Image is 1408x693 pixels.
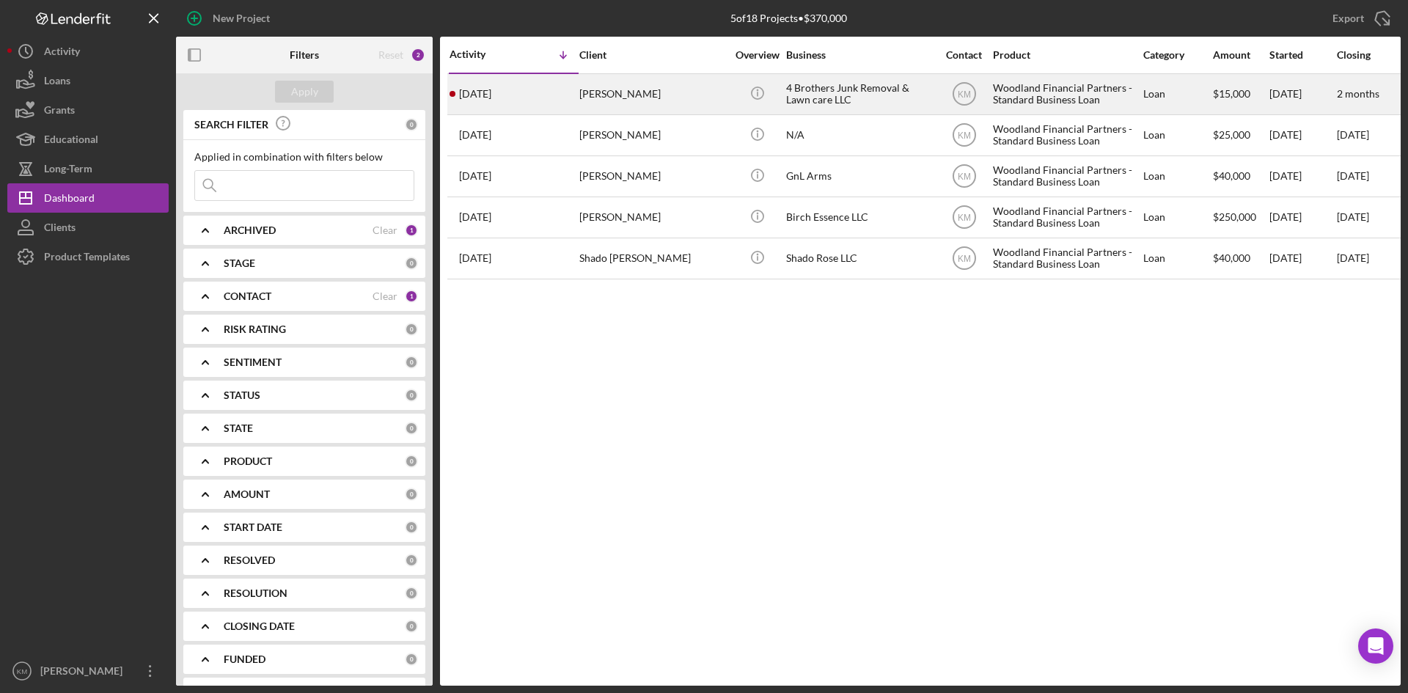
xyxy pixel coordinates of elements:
div: Open Intercom Messenger [1358,628,1393,664]
text: KM [958,131,971,141]
div: 0 [405,118,418,131]
time: 2025-08-21 17:22 [459,88,491,100]
button: Dashboard [7,183,169,213]
div: [PERSON_NAME] [579,198,726,237]
div: 0 [405,521,418,534]
div: Long-Term [44,154,92,187]
time: 2025-06-05 18:18 [459,252,491,264]
button: Export [1318,4,1401,33]
div: [DATE] [1269,198,1335,237]
b: Filters [290,49,319,61]
b: FUNDED [224,653,265,665]
div: Loan [1143,157,1211,196]
div: Shado Rose LLC [786,239,933,278]
div: Clear [373,224,397,236]
button: Activity [7,37,169,66]
time: 2025-08-05 20:01 [459,129,491,141]
div: GnL Arms [786,157,933,196]
div: Birch Essence LLC [786,198,933,237]
button: Product Templates [7,242,169,271]
div: Applied in combination with filters below [194,151,414,163]
div: Product Templates [44,242,130,275]
div: Educational [44,125,98,158]
div: $40,000 [1213,239,1268,278]
time: [DATE] [1337,128,1369,141]
div: Category [1143,49,1211,61]
time: 2 months [1337,87,1379,100]
div: 0 [405,323,418,336]
div: Woodland Financial Partners - Standard Business Loan [993,75,1140,114]
div: Clients [44,213,76,246]
div: 0 [405,620,418,633]
div: 0 [405,554,418,567]
div: $250,000 [1213,198,1268,237]
time: [DATE] [1337,252,1369,264]
div: 0 [405,422,418,435]
div: Reset [378,49,403,61]
b: RISK RATING [224,323,286,335]
b: STAGE [224,257,255,269]
div: Client [579,49,726,61]
button: Educational [7,125,169,154]
div: $15,000 [1213,75,1268,114]
div: [PERSON_NAME] [579,75,726,114]
div: Woodland Financial Partners - Standard Business Loan [993,198,1140,237]
button: Grants [7,95,169,125]
div: Loans [44,66,70,99]
div: Business [786,49,933,61]
div: 0 [405,653,418,666]
time: [DATE] [1337,210,1369,223]
div: Activity [450,48,514,60]
button: New Project [176,4,285,33]
div: [PERSON_NAME] [37,656,132,689]
div: 0 [405,389,418,402]
b: PRODUCT [224,455,272,467]
div: 0 [405,356,418,369]
div: $25,000 [1213,116,1268,155]
div: Contact [936,49,991,61]
button: Apply [275,81,334,103]
div: Started [1269,49,1335,61]
b: STATUS [224,389,260,401]
div: 0 [405,257,418,270]
div: Woodland Financial Partners - Standard Business Loan [993,239,1140,278]
div: 4 Brothers Junk Removal & Lawn care LLC [786,75,933,114]
b: CONTACT [224,290,271,302]
div: 5 of 18 Projects • $370,000 [730,12,847,24]
div: [PERSON_NAME] [579,116,726,155]
b: CLOSING DATE [224,620,295,632]
div: 0 [405,455,418,468]
text: KM [958,172,971,182]
b: STATE [224,422,253,434]
div: Shado [PERSON_NAME] [579,239,726,278]
div: Grants [44,95,75,128]
text: KM [958,254,971,264]
text: KM [958,213,971,223]
a: Loans [7,66,169,95]
button: Clients [7,213,169,242]
div: 0 [405,488,418,501]
button: KM[PERSON_NAME] [7,656,169,686]
div: Product [993,49,1140,61]
div: 2 [411,48,425,62]
time: [DATE] [1337,169,1369,182]
time: 2025-07-22 13:41 [459,170,491,182]
div: 1 [405,224,418,237]
div: New Project [213,4,270,33]
b: SENTIMENT [224,356,282,368]
time: 2025-07-10 16:21 [459,211,491,223]
text: KM [17,667,27,675]
div: Amount [1213,49,1268,61]
div: Apply [291,81,318,103]
b: START DATE [224,521,282,533]
div: Clear [373,290,397,302]
b: RESOLVED [224,554,275,566]
b: SEARCH FILTER [194,119,268,131]
div: N/A [786,116,933,155]
div: 0 [405,587,418,600]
